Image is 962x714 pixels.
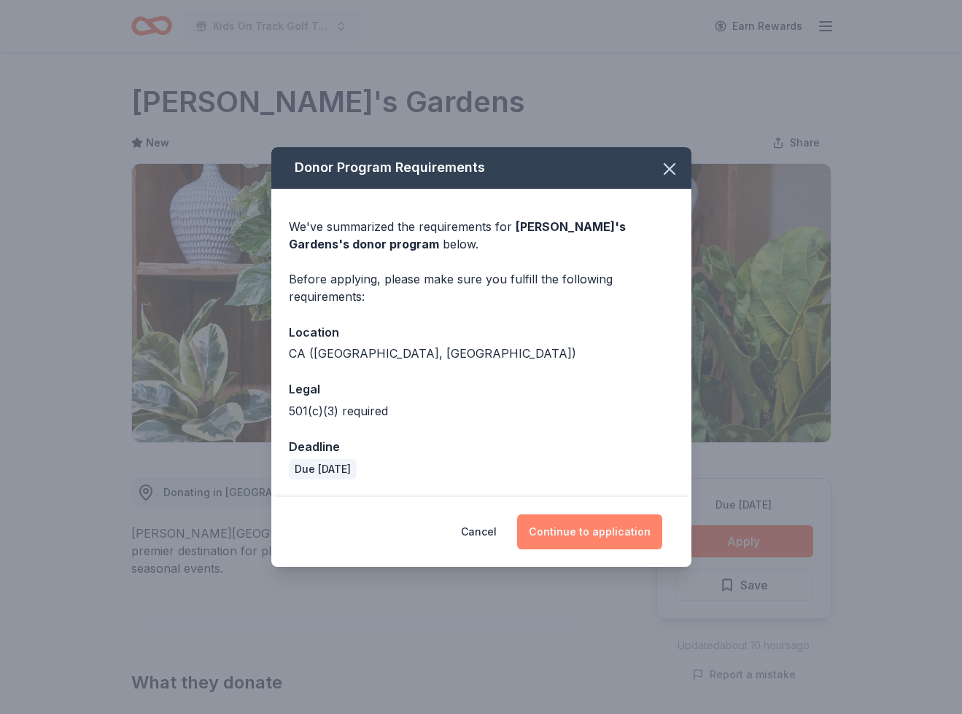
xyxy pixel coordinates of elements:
button: Continue to application [517,514,662,549]
div: Donor Program Requirements [271,147,691,189]
div: Before applying, please make sure you fulfill the following requirements: [289,270,674,305]
div: We've summarized the requirements for below. [289,218,674,253]
div: Deadline [289,437,674,456]
div: CA ([GEOGRAPHIC_DATA], [GEOGRAPHIC_DATA]) [289,345,674,362]
div: 501(c)(3) required [289,402,674,420]
div: Location [289,323,674,342]
div: Legal [289,380,674,399]
div: Due [DATE] [289,459,357,479]
button: Cancel [461,514,497,549]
